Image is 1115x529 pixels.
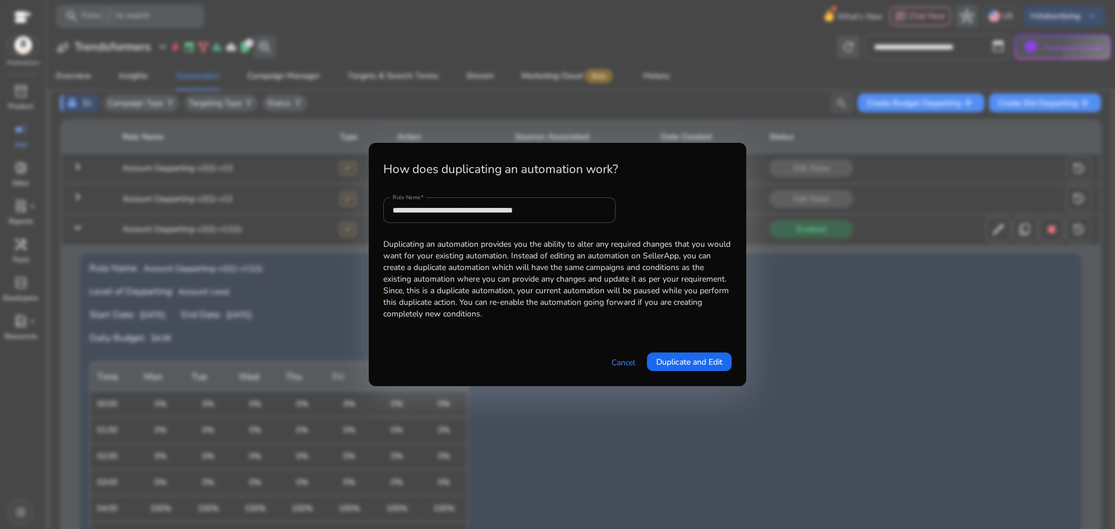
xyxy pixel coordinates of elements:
mat-label: Rule Name [393,193,420,201]
button: Duplicate and Edit [647,352,732,371]
span: Duplicate and Edit [656,356,722,368]
a: Cancel [612,357,635,369]
p: Duplicating an automation provides you the ability to alter any required changes that you would w... [383,227,732,349]
h4: How does duplicating an automation work? [383,162,732,194]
